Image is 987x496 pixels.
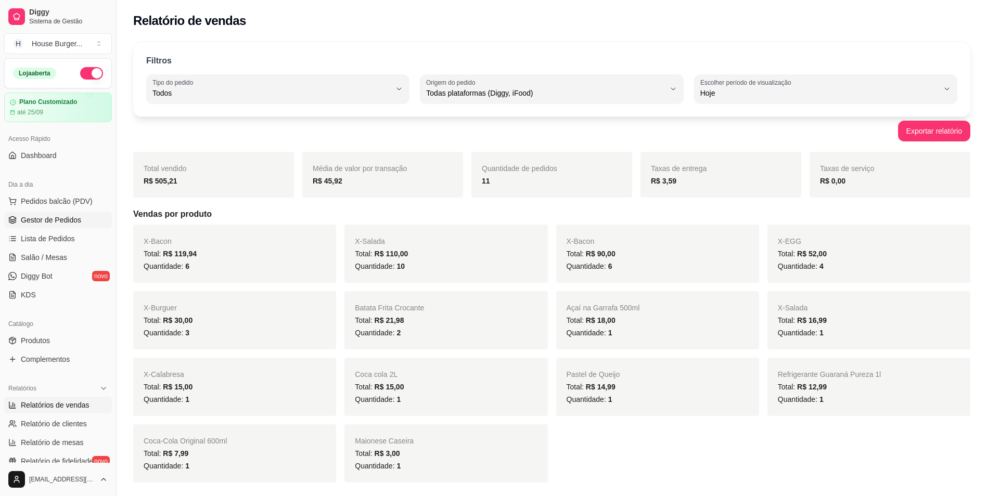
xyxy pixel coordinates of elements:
[133,208,970,220] h5: Vendas por produto
[4,230,112,247] a: Lista de Pedidos
[797,316,827,324] span: R$ 16,99
[819,329,824,337] span: 1
[144,177,177,185] strong: R$ 505,21
[21,437,84,448] span: Relatório de mesas
[4,249,112,266] a: Salão / Mesas
[32,38,82,49] div: House Burger ...
[185,262,189,270] span: 6
[819,262,824,270] span: 4
[144,250,197,258] span: Total:
[567,237,595,245] span: X-Bacon
[608,395,612,403] span: 1
[21,196,93,206] span: Pedidos balcão (PDV)
[898,121,970,141] button: Exportar relatório
[4,453,112,469] a: Relatório de fidelidadenovo
[21,150,57,161] span: Dashboard
[651,177,676,185] strong: R$ 3,59
[355,395,401,403] span: Quantidade:
[482,164,557,173] span: Quantidade de pedidos
[144,462,189,470] span: Quantidade:
[29,17,108,25] span: Sistema de Gestão
[4,332,112,349] a: Produtos
[567,383,616,391] span: Total:
[778,329,824,337] span: Quantidade:
[375,449,400,458] span: R$ 3,00
[13,38,23,49] span: H
[608,329,612,337] span: 1
[152,88,391,98] span: Todos
[4,415,112,432] a: Relatório de clientes
[586,383,616,391] span: R$ 14,99
[396,462,401,470] span: 1
[482,177,490,185] strong: 11
[567,304,640,312] span: Açaí na Garrafa 500ml
[144,395,189,403] span: Quantidade:
[163,383,193,391] span: R$ 15,00
[4,351,112,368] a: Complementos
[4,286,112,303] a: KDS
[375,383,404,391] span: R$ 15,00
[21,290,36,300] span: KDS
[778,316,827,324] span: Total:
[4,268,112,284] a: Diggy Botnovo
[355,449,400,458] span: Total:
[778,304,808,312] span: X-Salada
[144,370,184,378] span: X-Calabresa
[700,78,794,87] label: Escolher período de visualização
[375,250,408,258] span: R$ 110,00
[29,475,95,484] span: [EMAIL_ADDRESS][DOMAIN_NAME]
[163,449,188,458] span: R$ 7,99
[567,262,612,270] span: Quantidade:
[21,456,93,466] span: Relatório de fidelidade
[144,262,189,270] span: Quantidade:
[21,354,70,364] span: Complementos
[4,176,112,193] div: Dia a dia
[420,74,683,103] button: Origem do pedidoTodas plataformas (Diggy, iFood)
[21,233,75,244] span: Lista de Pedidos
[21,271,53,281] span: Diggy Bot
[4,434,112,451] a: Relatório de mesas
[567,329,612,337] span: Quantidade:
[586,250,616,258] span: R$ 90,00
[567,370,620,378] span: Pastel de Queijo
[313,177,342,185] strong: R$ 45,92
[21,400,89,410] span: Relatórios de vendas
[13,68,56,79] div: Loja aberta
[396,395,401,403] span: 1
[185,329,189,337] span: 3
[355,316,404,324] span: Total:
[355,262,405,270] span: Quantidade:
[144,329,189,337] span: Quantidade:
[163,250,197,258] span: R$ 119,94
[355,250,408,258] span: Total:
[4,193,112,210] button: Pedidos balcão (PDV)
[797,250,827,258] span: R$ 52,00
[29,8,108,17] span: Diggy
[152,78,197,87] label: Tipo do pedido
[355,383,404,391] span: Total:
[4,93,112,122] a: Plano Customizadoaté 25/09
[355,304,424,312] span: Batata Frita Crocante
[797,383,827,391] span: R$ 12,99
[144,316,193,324] span: Total:
[144,164,187,173] span: Total vendido
[778,383,827,391] span: Total:
[426,78,479,87] label: Origem do pedido
[144,383,193,391] span: Total:
[700,88,939,98] span: Hoje
[355,462,401,470] span: Quantidade:
[185,462,189,470] span: 1
[355,237,385,245] span: X-Salada
[4,397,112,413] a: Relatórios de vendas
[608,262,612,270] span: 6
[4,4,112,29] a: DiggySistema de Gestão
[17,108,43,116] article: até 25/09
[820,164,874,173] span: Taxas de serviço
[185,395,189,403] span: 1
[820,177,845,185] strong: R$ 0,00
[355,370,398,378] span: Coca cola 2L
[778,370,881,378] span: Refrigerante Guaraná Pureza 1l
[21,419,87,429] span: Relatório de clientes
[19,98,77,106] article: Plano Customizado
[567,316,616,324] span: Total:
